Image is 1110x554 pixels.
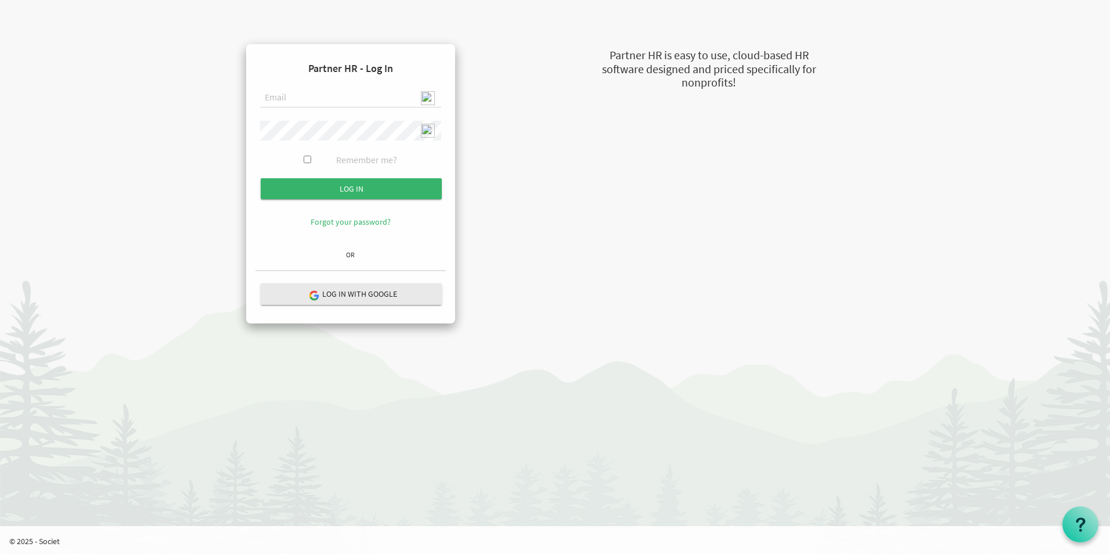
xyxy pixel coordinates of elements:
h6: OR [255,251,446,258]
label: Remember me? [336,153,397,167]
h4: Partner HR - Log In [255,53,446,84]
div: nonprofits! [543,74,874,91]
img: npw-badge-icon-locked.svg [421,91,435,105]
input: Log in [261,178,442,199]
img: npw-badge-icon-locked.svg [421,124,435,138]
div: Partner HR is easy to use, cloud-based HR [543,47,874,64]
a: Forgot your password? [311,217,391,227]
input: Email [260,88,441,108]
button: Log in with Google [261,283,442,305]
img: google-logo.png [308,290,319,300]
p: © 2025 - Societ [9,535,1110,547]
div: software designed and priced specifically for [543,61,874,78]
